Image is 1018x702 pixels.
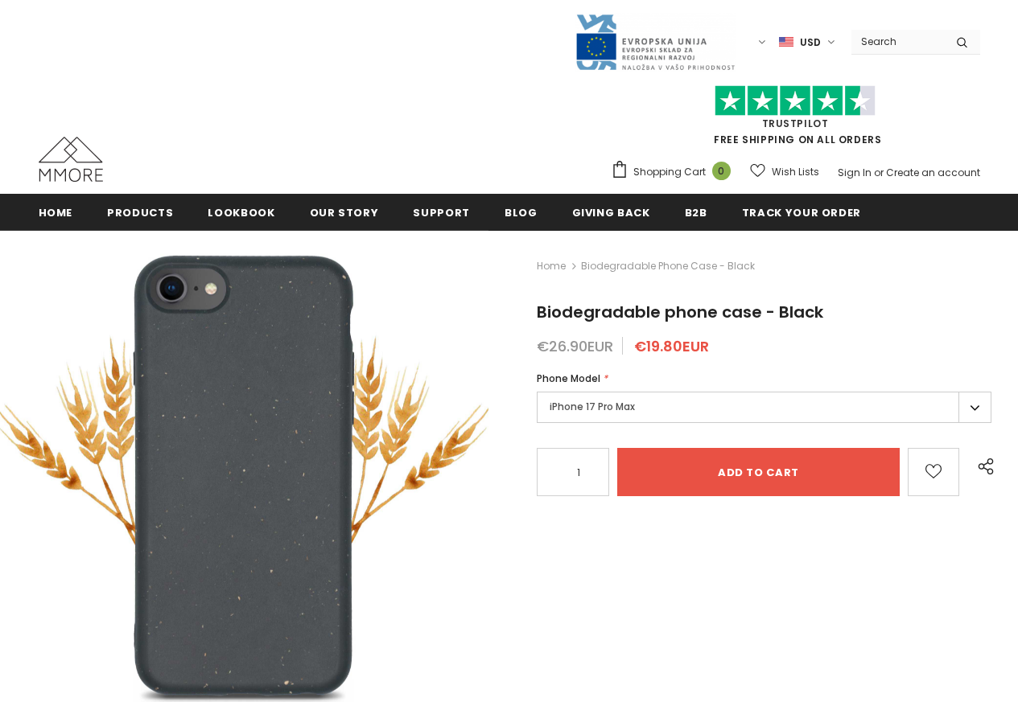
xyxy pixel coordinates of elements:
[537,372,600,385] span: Phone Model
[572,194,650,230] a: Giving back
[107,205,173,220] span: Products
[611,92,980,146] span: FREE SHIPPING ON ALL ORDERS
[537,257,566,276] a: Home
[505,205,538,220] span: Blog
[537,336,613,356] span: €26.90EUR
[611,160,739,184] a: Shopping Cart 0
[39,205,73,220] span: Home
[310,205,379,220] span: Our Story
[762,117,829,130] a: Trustpilot
[685,194,707,230] a: B2B
[310,194,379,230] a: Our Story
[572,205,650,220] span: Giving back
[581,257,755,276] span: Biodegradable phone case - Black
[537,392,991,423] label: iPhone 17 Pro Max
[886,166,980,179] a: Create an account
[39,194,73,230] a: Home
[537,301,823,323] span: Biodegradable phone case - Black
[505,194,538,230] a: Blog
[685,205,707,220] span: B2B
[575,13,736,72] img: Javni Razpis
[742,194,861,230] a: Track your order
[750,158,819,186] a: Wish Lists
[851,30,944,53] input: Search Site
[742,205,861,220] span: Track your order
[874,166,884,179] span: or
[800,35,821,51] span: USD
[413,194,470,230] a: support
[208,194,274,230] a: Lookbook
[413,205,470,220] span: support
[634,336,709,356] span: €19.80EUR
[772,164,819,180] span: Wish Lists
[575,35,736,48] a: Javni Razpis
[208,205,274,220] span: Lookbook
[107,194,173,230] a: Products
[838,166,872,179] a: Sign In
[39,137,103,182] img: MMORE Cases
[712,162,731,180] span: 0
[715,85,876,117] img: Trust Pilot Stars
[617,448,900,496] input: Add to cart
[633,164,706,180] span: Shopping Cart
[779,35,793,49] img: USD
